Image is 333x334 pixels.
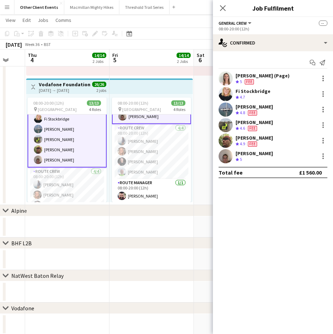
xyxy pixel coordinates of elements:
span: 08:00-20:00 (12h) [118,100,148,106]
app-card-role: Route Manager1/108:00-20:00 (12h)[PERSON_NAME] [112,179,191,203]
h3: Job Fulfilment [213,4,333,13]
app-card-role: General Crew6/608:00-20:00 (12h)[PERSON_NAME] (Page)Fi Stockbridge[PERSON_NAME][PERSON_NAME][PERS... [28,91,107,168]
span: Comms [55,17,71,23]
div: Confirmed [213,34,333,51]
span: 13/13 [171,100,185,106]
div: NatWest Baton Relay [11,272,64,279]
div: BST [44,42,51,47]
div: [DATE] [6,41,22,48]
span: Fee [248,141,257,147]
span: Sat [197,52,204,58]
span: Fri [112,52,118,58]
h3: Vodafone Foundation [39,81,90,88]
div: Crew has different fees then in role [246,110,258,116]
span: 4 [27,56,37,64]
div: [PERSON_NAME] [236,119,273,125]
span: [GEOGRAPHIC_DATA] [122,107,161,112]
div: Crew has different fees then in role [246,125,258,131]
span: 4.8 [240,110,245,115]
span: 4.6 [240,125,245,131]
span: Jobs [38,17,48,23]
a: Jobs [35,16,51,25]
div: Crew has different fees then in role [243,79,255,85]
div: [PERSON_NAME] [236,150,273,157]
button: General Crew [219,20,252,26]
span: Edit [23,17,31,23]
app-card-role: Route Crew4/408:00-20:00 (12h)[PERSON_NAME][PERSON_NAME] [28,168,107,222]
span: 26/26 [92,82,106,87]
span: Thu [28,52,37,58]
div: Total fee [219,169,243,176]
div: Vodafone [11,305,34,312]
div: Alpine [11,207,27,214]
span: Fee [245,79,254,84]
span: Fee [248,126,257,131]
span: View [6,17,16,23]
app-job-card: 08:00-20:00 (12h)13/13 [GEOGRAPHIC_DATA]4 Roles[PERSON_NAME][PERSON_NAME][PERSON_NAME]Route Crew4... [112,98,191,202]
div: 2 Jobs [93,59,106,64]
span: 4.7 [240,94,245,100]
div: 2 jobs [96,87,106,93]
div: [DATE] → [DATE] [39,88,90,93]
span: 5 [240,157,242,162]
button: Other Client Events [14,0,64,14]
a: View [3,16,18,25]
button: Macmillan Mighty Hikes [64,0,119,14]
span: 08:00-20:00 (12h) [33,100,64,106]
span: 6 [196,56,204,64]
a: Comms [53,16,74,25]
span: General Crew [219,20,247,26]
span: 4 Roles [173,107,185,112]
div: Fi Stockbridge [236,88,270,94]
span: 4.9 [240,141,245,146]
div: [PERSON_NAME] (Page) [236,72,290,79]
div: [PERSON_NAME] [236,135,273,141]
span: -- [319,20,327,26]
div: Crew has different fees then in role [246,141,258,147]
span: [GEOGRAPHIC_DATA] [38,107,77,112]
span: 4 Roles [89,107,101,112]
div: 08:00-20:00 (12h) [219,26,327,31]
span: 5 [240,79,242,84]
span: 14/14 [92,53,106,58]
span: Week 36 [23,42,41,47]
div: BHF L2B [11,240,32,247]
a: Edit [20,16,34,25]
span: 13/13 [87,100,101,106]
span: Fee [248,110,257,116]
div: £1 560.00 [299,169,322,176]
app-card-role: Route Crew4/408:00-20:00 (12h)[PERSON_NAME][PERSON_NAME][PERSON_NAME][PERSON_NAME] [112,124,191,179]
div: 2 Jobs [177,59,190,64]
app-job-card: 08:00-20:00 (12h)13/13 [GEOGRAPHIC_DATA]4 RolesGeneral Crew6/608:00-20:00 (12h)[PERSON_NAME] (Pag... [28,98,107,202]
span: 5 [111,56,118,64]
button: Threshold Trail Series [119,0,170,14]
div: [PERSON_NAME] [236,104,273,110]
span: 14/14 [177,53,191,58]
